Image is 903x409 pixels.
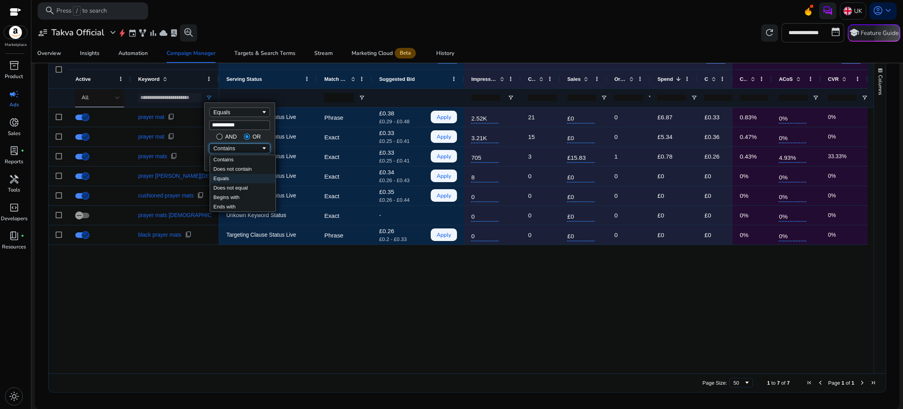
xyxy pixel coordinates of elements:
span: cushioned prayer mats [138,193,194,198]
div: Filtering operator [209,108,270,117]
span: £0 [567,110,595,124]
span: 0% [828,212,836,218]
span: content_copy [168,113,175,121]
span: donut_small [9,117,19,128]
span: content_copy [168,133,175,140]
button: Open Filter Menu [691,95,697,101]
span: 0 [471,189,499,202]
p: Exact [324,188,365,204]
span: content_copy [185,231,192,238]
p: £0.33 [704,109,720,125]
p: Exact [324,208,365,224]
button: Open Filter Menu [812,95,819,101]
span: prayer [PERSON_NAME][DEMOGRAPHIC_DATA] [138,173,261,179]
p: £0 [704,207,711,223]
span: Unkown Keyword Status [226,212,286,218]
span: lab_profile [170,29,178,37]
span: 0% [779,189,806,202]
span: 2.52K [471,110,499,124]
p: £0.38 [379,111,418,116]
span: search [45,5,55,16]
span: black prayer mats [138,232,181,237]
button: search_insights [180,24,197,42]
div: Page Size [729,378,753,387]
span: Apply [437,188,451,204]
p: 0 [614,207,618,223]
p: £0.35 [379,189,418,194]
p: 0% [740,168,748,184]
p: 0 [528,168,531,184]
p: £0.26 - £0.43 [379,178,418,183]
div: - [379,207,457,223]
div: OR [252,133,261,140]
p: £0.25 - £0.41 [379,139,418,144]
div: Previous Page [817,380,823,386]
p: 1 [614,148,618,164]
span: Serving Status [226,76,262,82]
span: event [128,29,137,37]
p: £0.29 - £0.48 [379,119,418,124]
span: book_4 [9,231,19,241]
span: 3.21K [471,130,499,143]
div: Stream [314,51,333,56]
div: 50 [733,380,744,386]
p: £0 [704,227,711,243]
div: Insights [80,51,100,56]
span: Apply [437,227,451,243]
span: Keyword [138,76,160,82]
button: schoolFeature Guide [848,24,900,42]
p: £0.34 [379,170,418,175]
span: 8 [471,169,499,183]
button: Apply [431,111,457,123]
span: search_insights [183,27,194,38]
p: £6.87 [657,109,673,125]
span: CTR [740,76,747,82]
div: Page Size: [702,380,727,386]
span: Impressions [471,76,497,82]
div: Marketing Cloud [352,50,417,57]
span: £0 [567,169,595,183]
p: £5.34 [657,129,673,145]
p: 0.47% [740,129,757,145]
button: Apply [431,189,457,202]
p: £0 [704,168,711,184]
p: £0 [657,227,664,243]
span: of [781,380,785,386]
div: Last Page [870,380,876,386]
button: Apply [431,228,457,241]
div: Automation [118,51,148,56]
p: 21 [528,109,535,125]
span: fiber_manual_record [21,149,24,153]
p: Exact [324,129,365,145]
span: Apply [437,129,451,145]
img: uk.svg [843,7,852,15]
p: Product [5,73,23,81]
span: handyman [9,174,19,184]
span: refresh [764,27,774,38]
span: cloud [159,29,168,37]
span: content_copy [170,153,178,160]
span: bar_chart [149,29,158,37]
p: 0 [614,168,618,184]
span: Apply [437,109,451,125]
p: 0 [528,188,531,204]
span: Apply [437,168,451,184]
p: UK [854,4,862,18]
p: 0.83% [740,109,757,125]
p: Feature Guide [861,29,899,37]
span: ACoS [779,76,792,82]
p: Phrase [324,227,365,243]
p: 0 [614,188,618,204]
p: 0 [614,109,618,125]
span: of [846,380,850,386]
p: 0 [614,227,618,243]
span: Does not contain [214,166,252,172]
span: Begins with [214,194,239,200]
p: Exact [324,168,365,184]
input: Keyword Filter Input [138,93,201,102]
p: Exact [324,149,365,165]
p: Sales [8,130,20,138]
span: Contains [214,157,234,163]
span: 0% [779,208,806,222]
span: 7 [787,380,790,386]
